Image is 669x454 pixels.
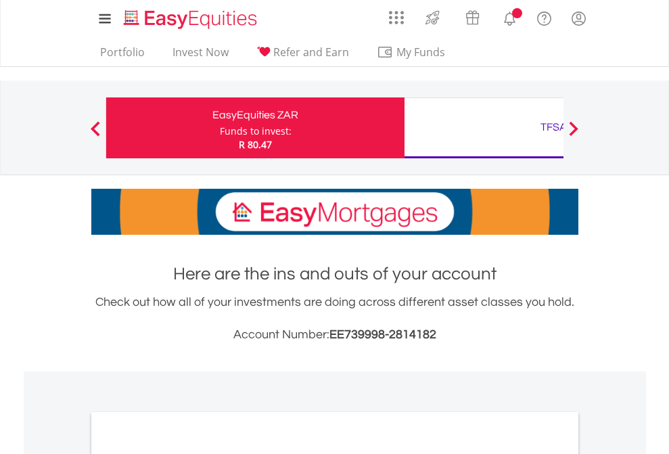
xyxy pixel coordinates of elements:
img: grid-menu-icon.svg [389,10,404,25]
a: Home page [118,3,262,30]
button: Previous [82,128,109,141]
h3: Account Number: [91,325,578,344]
a: Refer and Earn [251,45,354,66]
div: Funds to invest: [220,124,292,138]
a: FAQ's and Support [527,3,561,30]
a: My Profile [561,3,596,33]
span: My Funds [377,43,465,61]
span: Refer and Earn [273,45,349,60]
span: EE739998-2814182 [329,328,436,341]
h1: Here are the ins and outs of your account [91,262,578,286]
a: AppsGrid [380,3,413,25]
div: Check out how all of your investments are doing across different asset classes you hold. [91,293,578,344]
a: Portfolio [95,45,150,66]
img: EasyMortage Promotion Banner [91,189,578,235]
a: Invest Now [167,45,234,66]
img: vouchers-v2.svg [461,7,484,28]
button: Next [560,128,587,141]
a: Vouchers [453,3,492,28]
img: thrive-v2.svg [421,7,444,28]
span: R 80.47 [239,138,272,151]
div: EasyEquities ZAR [114,106,396,124]
img: EasyEquities_Logo.png [121,8,262,30]
a: Notifications [492,3,527,30]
